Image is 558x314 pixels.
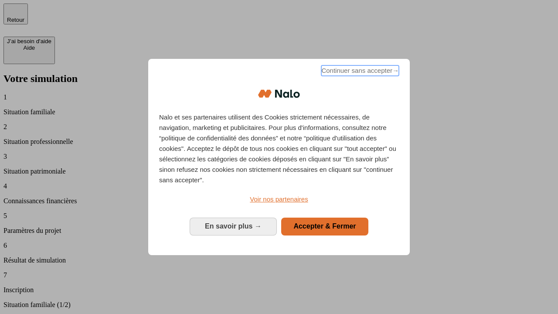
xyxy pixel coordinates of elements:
button: En savoir plus: Configurer vos consentements [190,218,277,235]
span: Accepter & Fermer [293,222,356,230]
p: Nalo et ses partenaires utilisent des Cookies strictement nécessaires, de navigation, marketing e... [159,112,399,185]
span: Continuer sans accepter→ [321,65,399,76]
span: En savoir plus → [205,222,262,230]
img: Logo [258,81,300,107]
a: Voir nos partenaires [159,194,399,205]
button: Accepter & Fermer: Accepter notre traitement des données et fermer [281,218,368,235]
div: Bienvenue chez Nalo Gestion du consentement [148,59,410,255]
span: Voir nos partenaires [250,195,308,203]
